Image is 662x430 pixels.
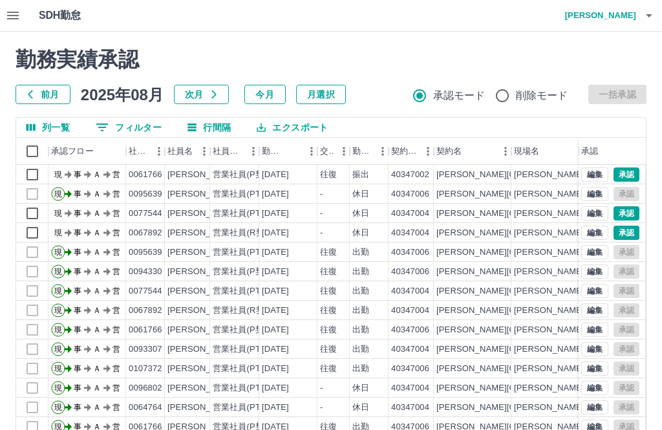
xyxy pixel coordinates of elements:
[581,381,608,395] button: 編集
[112,189,120,199] text: 営
[112,403,120,412] text: 営
[391,382,429,394] div: 40347004
[74,189,81,199] text: 事
[213,285,281,297] div: 営業社員(PT契約)
[167,188,238,200] div: [PERSON_NAME]
[373,142,392,161] button: メニュー
[112,170,120,179] text: 営
[352,382,369,394] div: 休日
[167,266,238,278] div: [PERSON_NAME]
[129,246,162,259] div: 0095639
[16,47,646,72] h2: 勤務実績承認
[126,138,165,165] div: 社員番号
[320,227,323,239] div: -
[195,142,214,161] button: メニュー
[320,382,323,394] div: -
[352,285,369,297] div: 出勤
[129,169,162,181] div: 0061766
[54,364,62,373] text: 現
[167,363,238,375] div: [PERSON_NAME]
[129,285,162,297] div: 0077544
[262,285,289,297] div: [DATE]
[352,227,369,239] div: 休日
[391,208,429,220] div: 40347004
[581,323,608,337] button: 編集
[259,138,317,165] div: 勤務日
[93,383,101,392] text: Ａ
[262,402,289,414] div: [DATE]
[352,138,373,165] div: 勤務区分
[352,208,369,220] div: 休日
[51,138,94,165] div: 承認フロー
[352,188,369,200] div: 休日
[167,343,238,356] div: [PERSON_NAME]
[581,342,608,356] button: 編集
[16,85,70,104] button: 前月
[93,345,101,354] text: Ａ
[436,227,596,239] div: [PERSON_NAME][GEOGRAPHIC_DATA]
[581,187,608,201] button: 編集
[436,169,596,181] div: [PERSON_NAME][GEOGRAPHIC_DATA]
[74,267,81,276] text: 事
[334,142,354,161] button: メニュー
[93,248,101,257] text: Ａ
[81,85,164,104] h5: 2025年08月
[581,167,608,182] button: 編集
[177,118,241,137] button: 行間隔
[581,303,608,317] button: 編集
[579,138,646,165] div: 承認
[213,208,281,220] div: 営業社員(PT契約)
[244,142,263,161] button: メニュー
[129,363,162,375] div: 0107372
[112,267,120,276] text: 営
[262,246,289,259] div: [DATE]
[74,209,81,218] text: 事
[129,266,162,278] div: 0094330
[391,227,429,239] div: 40347004
[74,248,81,257] text: 事
[54,345,62,354] text: 現
[262,138,284,165] div: 勤務日
[436,402,596,414] div: [PERSON_NAME][GEOGRAPHIC_DATA]
[74,364,81,373] text: 事
[54,209,62,218] text: 現
[352,246,369,259] div: 出勤
[436,246,596,259] div: [PERSON_NAME][GEOGRAPHIC_DATA]
[262,266,289,278] div: [DATE]
[74,228,81,237] text: 事
[436,208,596,220] div: [PERSON_NAME][GEOGRAPHIC_DATA]
[129,324,162,336] div: 0061766
[129,402,162,414] div: 0064764
[317,138,350,165] div: 交通費
[93,364,101,373] text: Ａ
[436,363,596,375] div: [PERSON_NAME][GEOGRAPHIC_DATA]
[352,305,369,317] div: 出勤
[74,325,81,334] text: 事
[581,400,608,414] button: 編集
[54,228,62,237] text: 現
[167,169,238,181] div: [PERSON_NAME]
[436,382,596,394] div: [PERSON_NAME][GEOGRAPHIC_DATA]
[320,305,337,317] div: 往復
[167,227,238,239] div: [PERSON_NAME]
[129,305,162,317] div: 0067892
[352,402,369,414] div: 休日
[320,343,337,356] div: 往復
[296,85,346,104] button: 月選択
[436,138,462,165] div: 契約名
[581,226,608,240] button: 編集
[262,188,289,200] div: [DATE]
[391,402,429,414] div: 40347004
[54,325,62,334] text: 現
[149,142,169,161] button: メニュー
[391,138,418,165] div: 契約コード
[389,138,434,165] div: 契約コード
[352,343,369,356] div: 出勤
[174,85,229,104] button: 次月
[436,324,596,336] div: [PERSON_NAME][GEOGRAPHIC_DATA]
[93,286,101,296] text: Ａ
[54,306,62,315] text: 現
[436,266,596,278] div: [PERSON_NAME][GEOGRAPHIC_DATA]
[581,361,608,376] button: 編集
[74,345,81,354] text: 事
